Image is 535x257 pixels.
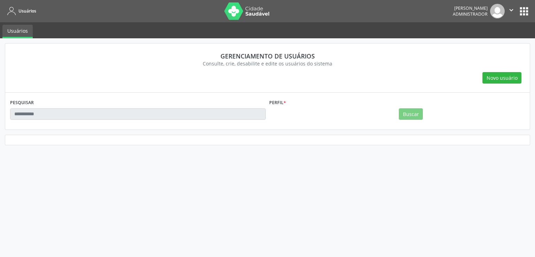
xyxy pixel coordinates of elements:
[10,98,34,108] label: PESQUISAR
[269,98,286,108] label: Perfil
[482,72,521,84] button: Novo usuário
[490,4,505,18] img: img
[18,8,36,14] span: Usuários
[507,6,515,14] i: 
[453,5,488,11] div: [PERSON_NAME]
[15,52,520,60] div: Gerenciamento de usuários
[487,74,518,81] span: Novo usuário
[15,60,520,67] div: Consulte, crie, desabilite e edite os usuários do sistema
[5,5,36,17] a: Usuários
[518,5,530,17] button: apps
[2,25,33,38] a: Usuários
[399,108,423,120] button: Buscar
[453,11,488,17] span: Administrador
[505,4,518,18] button: 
